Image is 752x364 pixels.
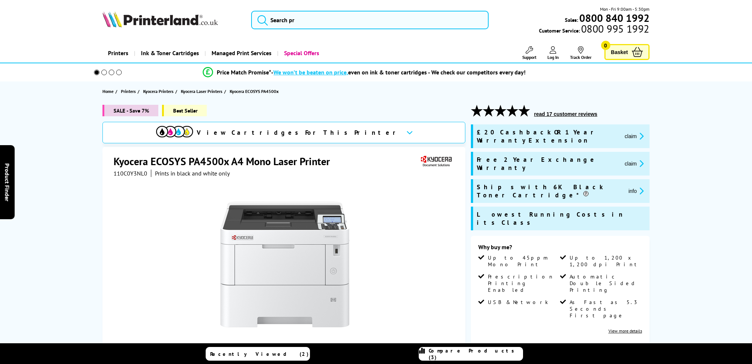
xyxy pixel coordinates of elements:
[114,154,337,168] h1: Kyocera ECOSYS PA4500x A4 Mono Laser Printer
[600,6,650,13] span: Mon - Fri 9:00am - 5:30pm
[210,351,309,357] span: Recently Viewed (2)
[230,87,279,95] span: Kyocera ECOSYS PA4500x
[102,87,114,95] span: Home
[4,163,11,201] span: Product Finder
[156,126,193,137] img: View Cartridges
[623,132,646,140] button: promo-description
[477,210,646,227] span: Lowest Running Costs in its Class
[271,69,526,76] div: - even on ink & toner cartridges - We check our competitors every day!
[102,87,115,95] a: Home
[141,44,199,63] span: Ink & Toner Cartridges
[570,46,591,60] a: Track Order
[419,154,453,168] img: Kyocera
[477,156,619,172] span: Free 2 Year Exchange Warranty
[608,328,642,334] a: View more details
[206,347,310,361] a: Recently Viewed (2)
[547,54,559,60] span: Log In
[488,273,559,293] span: Prescription Printing Enabled
[230,87,280,95] a: Kyocera ECOSYS PA4500x
[429,347,523,361] span: Compare Products (3)
[181,87,224,95] a: Kyocera Laser Printers
[102,11,242,29] a: Printerland Logo
[570,254,640,268] span: Up to 1,200 x 1,200 dpi Print
[419,347,523,361] a: Compare Products (3)
[162,105,207,116] span: Best Seller
[273,69,348,76] span: We won’t be beaten on price,
[623,159,646,168] button: promo-description
[121,87,136,95] span: Printers
[601,41,610,50] span: 0
[579,11,650,25] b: 0800 840 1992
[578,14,650,21] a: 0800 840 1992
[570,273,640,293] span: Automatic Double Sided Printing
[277,44,325,63] a: Special Offers
[477,128,619,144] span: £20 Cashback OR 1 Year Warranty Extension
[143,87,173,95] span: Kyocera Printers
[102,44,134,63] a: Printers
[570,299,640,319] span: As Fast as 5.3 Seconds First page
[532,111,600,117] button: read 17 customer reviews
[102,11,218,27] img: Printerland Logo
[568,341,604,352] span: was
[155,170,230,177] i: Prints in black and white only
[522,54,536,60] span: Support
[143,87,175,95] a: Kyocera Printers
[205,44,277,63] a: Managed Print Services
[212,192,357,337] img: Kyocera ECOSYS PA4500x
[251,11,489,29] input: Search pr
[547,46,559,60] a: Log In
[522,46,536,60] a: Support
[580,25,649,32] span: 0800 995 1992
[181,87,222,95] span: Kyocera Laser Printers
[114,170,147,177] span: 110C0Y3NL0
[477,183,623,199] span: Ships with 6K Black Toner Cartridge*
[102,105,158,116] span: SALE - Save 7%
[134,44,205,63] a: Ink & Toner Cartridges
[539,25,649,34] span: Customer Service:
[197,128,400,137] span: View Cartridges For This Printer
[611,47,628,57] span: Basket
[84,66,645,79] li: modal_Promise
[478,243,642,254] div: Why buy me?
[217,69,271,76] span: Price Match Promise*
[488,299,548,305] span: USB & Network
[121,87,138,95] a: Printers
[604,44,650,60] a: Basket 0
[626,187,646,195] button: promo-description
[516,341,552,352] span: was
[565,16,578,23] span: Sales:
[488,254,559,268] span: Up to 45ppm Mono Print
